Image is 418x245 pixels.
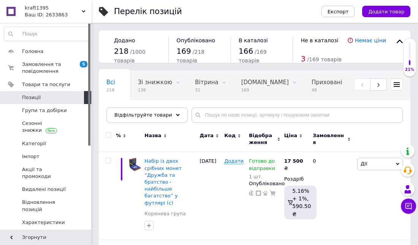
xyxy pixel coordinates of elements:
span: Ціна [284,132,297,139]
span: 3 [301,54,306,63]
span: Акції та промокоди [22,166,70,180]
span: Додати товар [368,9,404,14]
span: kraft1395 [25,5,82,11]
div: ₴ [284,158,306,171]
span: Додано [114,37,135,43]
div: Ваш ID: 2633863 [25,11,91,18]
span: % [116,132,121,139]
span: Позиції [22,94,41,101]
span: Назва [144,132,161,139]
span: Приховані [312,79,342,86]
span: Зі знижкою [138,79,172,86]
span: В каталозі [239,37,268,43]
div: Перелік позицій [114,8,182,16]
span: 5 [80,61,87,67]
span: Видалені позиції [22,186,66,193]
span: Відфільтруйте товари [114,112,172,118]
span: 169 [241,87,289,93]
div: [DATE] [198,152,222,240]
b: 17 500 [284,158,303,164]
span: Всі [106,79,115,86]
span: 5.16% + 1%, [292,188,309,202]
span: Товари та послуги [22,81,70,88]
span: [DOMAIN_NAME] [241,79,289,86]
input: Пошук [4,27,89,41]
span: Експорт [328,9,349,14]
button: Чат з покупцем [401,199,416,214]
span: Опубліковано [176,37,215,43]
input: Пошук по назві позиції, артикулу і пошуковим запитам [192,107,403,123]
span: Дії [361,161,367,167]
span: Категорії [22,140,46,147]
span: 590.50 ₴ [292,203,311,217]
span: 169 [176,46,191,56]
span: Вітрина [195,79,218,86]
span: Не в каталозі [301,37,338,43]
span: 138 [138,87,172,93]
span: Сезонні знижки [22,120,70,134]
span: Код [224,132,236,139]
span: Характеристики [22,219,65,226]
span: Замовлення та повідомлення [22,61,70,75]
div: Опубліковано [249,180,280,187]
a: Набір із двох срібних монет “Дружба та братство - найбільше багатство” у футлярі (c) [144,158,182,205]
span: / 1000 товарів [114,49,146,64]
div: 0 [308,152,355,240]
span: Відновлення позицій [22,199,70,213]
span: Готово до відправки [249,158,275,173]
img: Набор из двух серебряных монет “Дружба иí - наибольшее богатство” в футляре (c) [129,158,141,171]
span: / 169 товарів [239,49,267,64]
span: 48 [312,87,342,93]
a: Коренева група [144,210,186,217]
div: Автозаповнення характеристик [99,100,203,129]
span: 218 [114,46,128,56]
span: Автозаповнення характе... [106,108,187,115]
span: / 218 товарів [176,49,204,64]
span: 31 [195,87,218,93]
span: Головна [22,48,43,55]
span: Групи та добірки [22,107,67,114]
span: Замовлення [313,132,345,146]
button: Експорт [321,6,355,17]
button: Додати товар [362,6,410,17]
div: 21% [404,67,416,72]
div: Роздріб [284,176,306,183]
span: Дата [199,132,214,139]
span: 166 [239,46,253,56]
a: Немає ціни [355,37,386,43]
span: Відображення [249,132,275,146]
div: 1 шт. [249,174,280,179]
span: 218 [106,87,115,93]
span: / 169 товарів [307,56,341,62]
span: Додати [224,158,244,164]
span: Імпорт [22,153,40,160]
